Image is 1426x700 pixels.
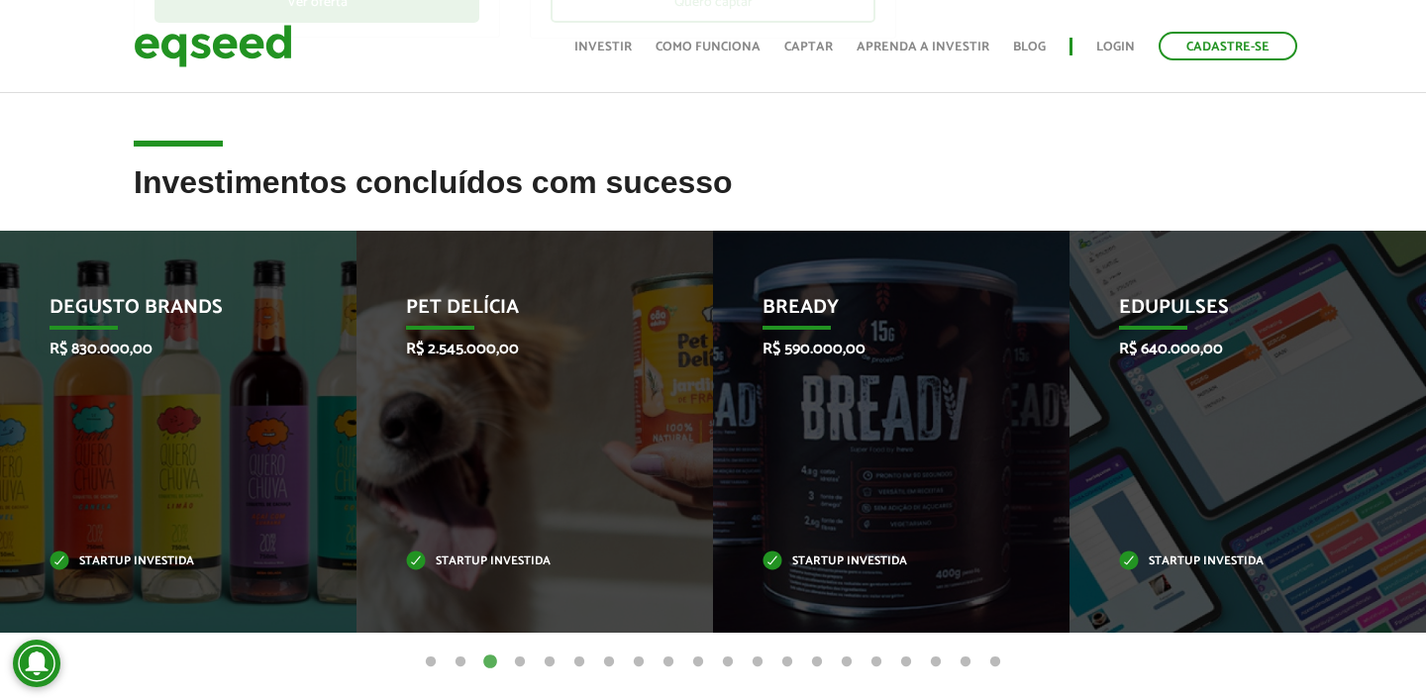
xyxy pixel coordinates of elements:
[50,556,278,567] p: Startup investida
[896,652,916,672] button: 17 of 20
[451,652,470,672] button: 2 of 20
[50,340,278,358] p: R$ 830.000,00
[837,652,857,672] button: 15 of 20
[926,652,946,672] button: 18 of 20
[1096,41,1135,53] a: Login
[985,652,1005,672] button: 20 of 20
[748,652,767,672] button: 12 of 20
[763,340,991,358] p: R$ 590.000,00
[784,41,833,53] a: Captar
[956,652,975,672] button: 19 of 20
[1119,556,1348,567] p: Startup investida
[1119,340,1348,358] p: R$ 640.000,00
[480,652,500,672] button: 3 of 20
[656,41,761,53] a: Como funciona
[406,296,635,330] p: Pet Delícia
[406,340,635,358] p: R$ 2.545.000,00
[569,652,589,672] button: 6 of 20
[763,556,991,567] p: Startup investida
[866,652,886,672] button: 16 of 20
[807,652,827,672] button: 14 of 20
[599,652,619,672] button: 7 of 20
[1159,32,1297,60] a: Cadastre-se
[1013,41,1046,53] a: Blog
[134,20,292,72] img: EqSeed
[134,165,1292,230] h2: Investimentos concluídos com sucesso
[1119,296,1348,330] p: Edupulses
[50,296,278,330] p: Degusto Brands
[421,652,441,672] button: 1 of 20
[629,652,649,672] button: 8 of 20
[763,296,991,330] p: Bready
[718,652,738,672] button: 11 of 20
[406,556,635,567] p: Startup investida
[574,41,632,53] a: Investir
[688,652,708,672] button: 10 of 20
[540,652,560,672] button: 5 of 20
[777,652,797,672] button: 13 of 20
[659,652,678,672] button: 9 of 20
[510,652,530,672] button: 4 of 20
[857,41,989,53] a: Aprenda a investir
